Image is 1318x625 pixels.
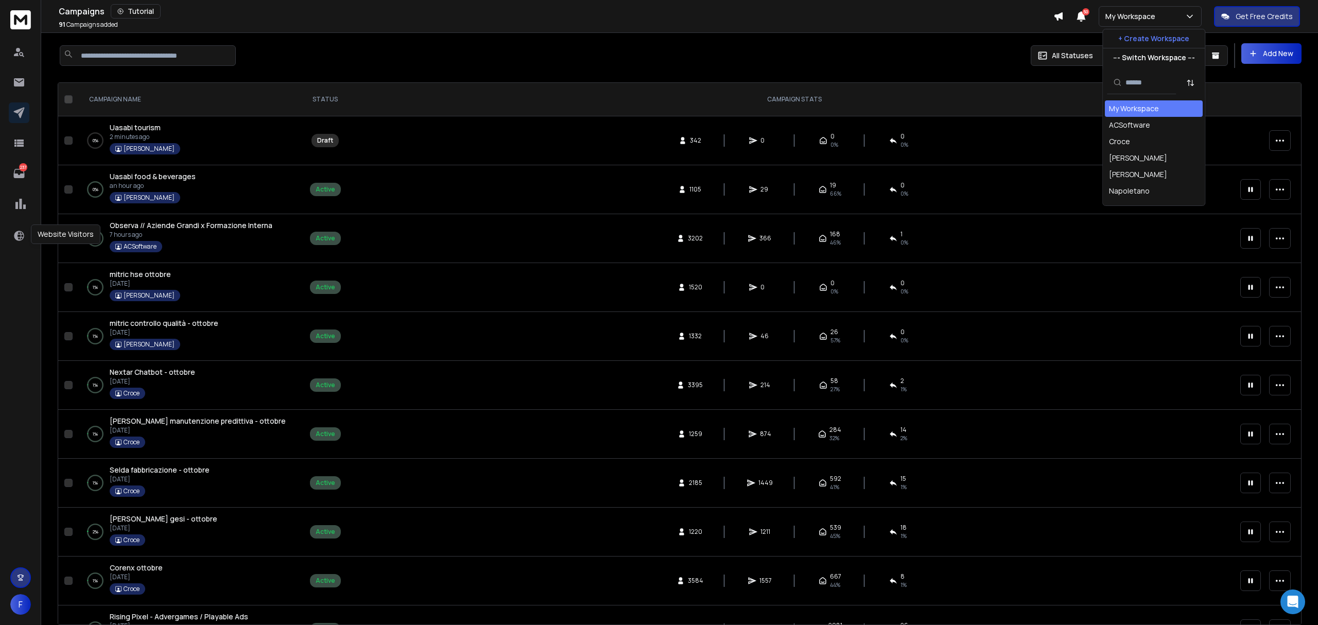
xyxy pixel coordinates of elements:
span: 1211 [760,528,771,536]
p: Croce [124,438,140,446]
td: 1%mitric controllo qualità - ottobre[DATE][PERSON_NAME] [77,312,296,361]
span: 2185 [689,479,702,487]
span: Uasabi food & beverages [110,171,196,181]
span: 366 [759,234,771,242]
div: [PERSON_NAME] [1109,153,1167,163]
a: Uasabi tourism [110,123,161,133]
td: 1%[PERSON_NAME] manutenzione predittiva - ottobre[DATE]Croce [77,410,296,459]
span: 0 [900,279,905,287]
span: 1 % [900,385,907,393]
span: 46 [760,332,771,340]
span: Corenx ottobre [110,563,163,572]
span: 32 % [829,434,839,442]
p: [PERSON_NAME] [124,145,175,153]
a: Uasabi food & beverages [110,171,196,182]
p: [PERSON_NAME] [124,194,175,202]
span: Uasabi tourism [110,123,161,132]
p: 1 % [93,478,98,488]
p: ACSoftware [124,242,157,251]
a: Observa // Aziende Grandi x Formazione Interna [110,220,272,231]
p: [PERSON_NAME] [124,340,175,349]
div: Active [316,185,335,194]
p: [DATE] [110,475,210,483]
div: Draft [317,136,333,145]
span: 0 % [900,238,908,247]
span: 1520 [689,283,702,291]
button: Sort by Sort A-Z [1180,73,1201,93]
p: 1 % [93,576,98,586]
td: 1%mitric hse ottobre[DATE][PERSON_NAME] [77,263,296,312]
span: 214 [760,381,771,389]
div: Active [316,577,335,585]
th: STATUS [296,83,354,116]
td: 2%[PERSON_NAME] gesi - ottobre[DATE]Croce [77,508,296,557]
button: F [10,594,31,615]
span: 1 [900,230,903,238]
p: My Workspace [1105,11,1159,22]
a: Corenx ottobre [110,563,163,573]
a: mitric hse ottobre [110,269,171,280]
span: 0% [830,287,838,296]
div: Campaigns [59,4,1053,19]
span: 46 % [830,238,841,247]
p: 237 [19,163,27,171]
span: mitric controllo qualità - ottobre [110,318,218,328]
span: 1220 [689,528,702,536]
button: Add New [1241,43,1302,64]
span: 26 [830,328,838,336]
p: 1 % [93,282,98,292]
span: 14 [900,426,907,434]
span: 1259 [689,430,702,438]
span: 0 [760,283,771,291]
span: 0 [900,132,905,141]
span: 8 [900,572,905,581]
p: [DATE] [110,426,286,435]
p: Croce [124,487,140,495]
span: Rising Pixel - Advergames / Playable Ads [110,612,248,621]
div: [PERSON_NAME] [1109,169,1167,180]
span: 0 % [900,189,908,198]
button: Tutorial [111,4,161,19]
div: Nicolò [1109,202,1131,213]
p: 2 % [93,527,98,537]
p: [DATE] [110,524,217,532]
p: 1 % [93,429,98,439]
span: 58 [830,377,838,385]
p: 0 % [93,135,98,146]
div: Active [316,332,335,340]
span: 168 [830,230,840,238]
a: [PERSON_NAME] manutenzione predittiva - ottobre [110,416,286,426]
span: 1557 [759,577,772,585]
span: 1332 [689,332,702,340]
span: 1105 [689,185,701,194]
a: 237 [9,163,29,184]
span: 19 [830,181,836,189]
p: 0 % [93,184,98,195]
td: 1%Nextar Chatbot - ottobre[DATE]Croce [77,361,296,410]
th: CAMPAIGN NAME [77,83,296,116]
th: CAMPAIGN STATS [354,83,1234,116]
p: 7 hours ago [110,231,272,239]
p: 1 % [93,331,98,341]
button: Get Free Credits [1214,6,1300,27]
span: 2 % [900,434,907,442]
p: Croce [124,585,140,593]
span: 50 [1082,8,1089,15]
p: [DATE] [110,280,180,288]
button: + Create Workspace [1103,29,1205,48]
div: Active [316,528,335,536]
td: 1%Corenx ottobre[DATE]Croce [77,557,296,605]
p: [DATE] [110,377,195,386]
span: 1 % [900,532,907,540]
a: Nextar Chatbot - ottobre [110,367,195,377]
span: 44 % [830,581,840,589]
td: 0%Uasabi food & beveragesan hour ago[PERSON_NAME] [77,165,296,214]
p: 2 minutes ago [110,133,180,141]
span: 57 % [830,336,840,344]
span: Observa // Aziende Grandi x Formazione Interna [110,220,272,230]
div: Open Intercom Messenger [1280,589,1305,614]
span: 874 [760,430,771,438]
td: 1%Selda fabbricazione - ottobre[DATE]Croce [77,459,296,508]
span: 3395 [688,381,703,389]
